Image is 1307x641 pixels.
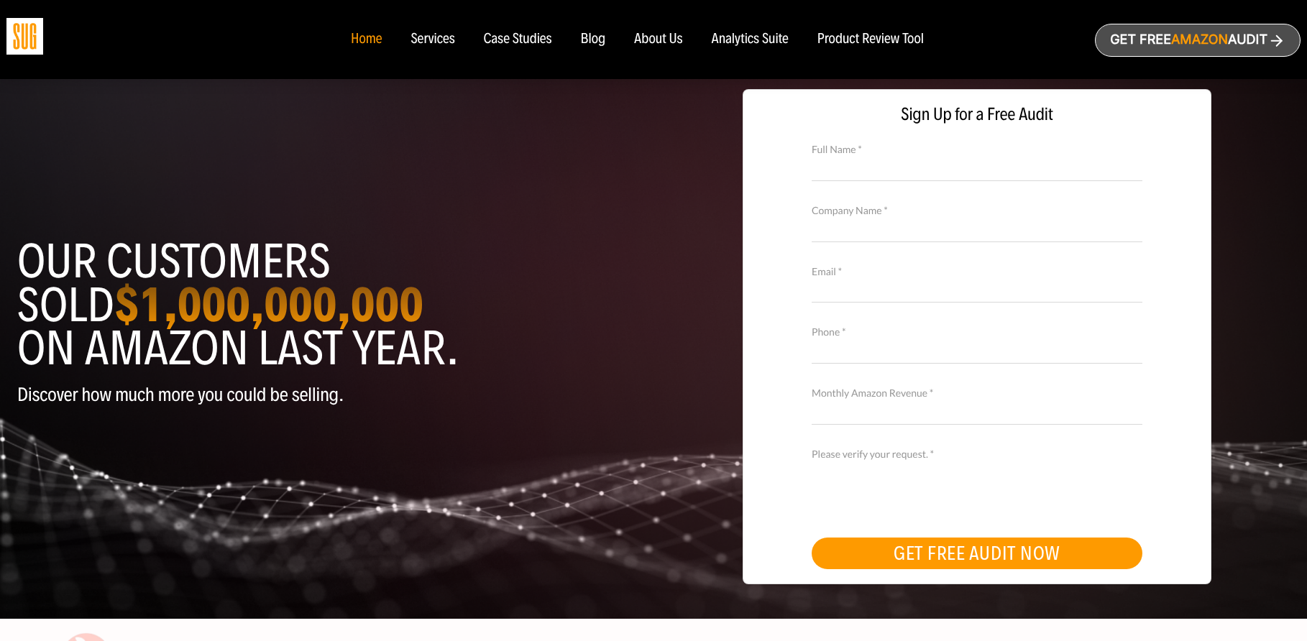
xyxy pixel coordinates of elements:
[114,275,423,334] strong: $1,000,000,000
[812,460,1030,516] iframe: reCAPTCHA
[411,32,454,47] a: Services
[812,538,1142,569] button: GET FREE AUDIT NOW
[812,216,1142,241] input: Company Name *
[812,277,1142,303] input: Email *
[17,384,643,405] p: Discover how much more you could be selling.
[812,338,1142,364] input: Contact Number *
[712,32,789,47] a: Analytics Suite
[812,324,1142,340] label: Phone *
[812,400,1142,425] input: Monthly Amazon Revenue *
[6,18,43,55] img: Sug
[1171,32,1228,47] span: Amazon
[812,203,1142,218] label: Company Name *
[812,142,1142,157] label: Full Name *
[634,32,683,47] a: About Us
[581,32,606,47] a: Blog
[812,385,1142,401] label: Monthly Amazon Revenue *
[812,155,1142,180] input: Full Name *
[812,446,1142,462] label: Please verify your request. *
[758,104,1197,125] span: Sign Up for a Free Audit
[484,32,552,47] a: Case Studies
[1095,24,1301,57] a: Get freeAmazonAudit
[817,32,924,47] a: Product Review Tool
[351,32,382,47] a: Home
[17,240,643,370] h1: Our customers sold on Amazon last year.
[812,264,1142,280] label: Email *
